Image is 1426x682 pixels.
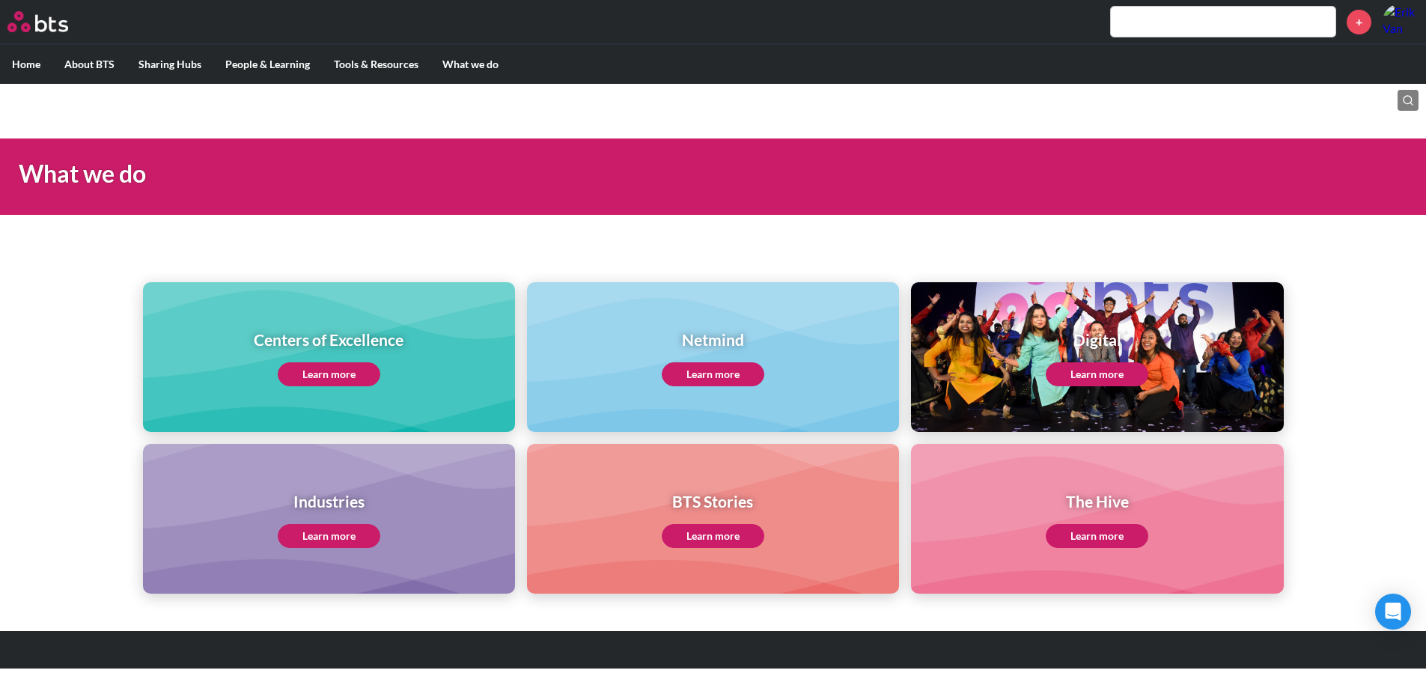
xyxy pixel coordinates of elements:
[1046,329,1148,350] h1: Digital
[52,45,127,84] label: About BTS
[1046,362,1148,386] a: Learn more
[1046,524,1148,548] a: Learn more
[1046,490,1148,512] h1: The Hive
[127,45,213,84] label: Sharing Hubs
[7,11,96,32] a: Go home
[254,329,403,350] h1: Centers of Excellence
[19,157,990,191] h1: What we do
[1375,594,1411,630] div: Open Intercom Messenger
[1383,4,1419,40] a: Profile
[1347,10,1371,34] a: +
[662,524,764,548] a: Learn more
[278,362,380,386] a: Learn more
[213,45,322,84] label: People & Learning
[430,45,511,84] label: What we do
[662,490,764,512] h1: BTS Stories
[1383,4,1419,40] img: Erik Van Elderen
[7,11,68,32] img: BTS Logo
[278,490,380,512] h1: Industries
[322,45,430,84] label: Tools & Resources
[662,362,764,386] a: Learn more
[278,524,380,548] a: Learn more
[662,329,764,350] h1: Netmind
